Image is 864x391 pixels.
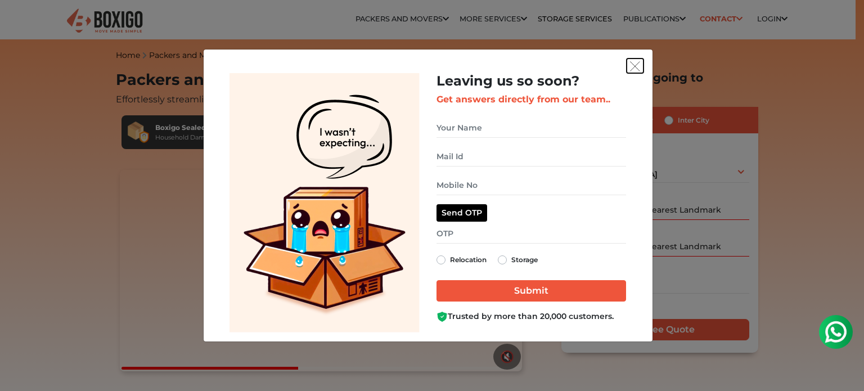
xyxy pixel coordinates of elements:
[436,118,626,138] input: Your Name
[436,176,626,195] input: Mobile No
[630,61,640,71] img: exit
[436,147,626,167] input: Mail Id
[450,253,487,267] label: Relocation
[436,94,626,105] h3: Get answers directly from our team..
[229,73,420,332] img: Lead Welcome Image
[436,224,626,244] input: OTP
[511,253,538,267] label: Storage
[436,311,448,322] img: Boxigo Customer Shield
[436,280,626,302] input: Submit
[11,11,34,34] img: whatsapp-icon.svg
[436,73,626,89] h2: Leaving us so soon?
[436,311,626,322] div: Trusted by more than 20,000 customers.
[436,204,487,222] button: Send OTP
